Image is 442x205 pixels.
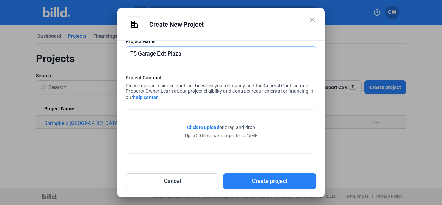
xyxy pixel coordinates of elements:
div: Project Contract [126,74,316,83]
span: Learn about project eligibility and contract requirements for financing in our . [126,88,313,100]
span: Click to upload [187,125,219,130]
div: Up to 20 files, max size per file is 15MB [185,133,257,139]
button: Cancel [126,173,219,189]
span: or drag and drop [219,124,255,131]
a: help center [133,95,158,100]
div: Create New Project [149,16,316,33]
div: Please upload a signed contract between your company and the General Contractor or Property Owner. [126,74,316,102]
mat-icon: close [308,16,316,24]
div: Project Name [126,38,316,45]
button: Create project [223,173,316,189]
